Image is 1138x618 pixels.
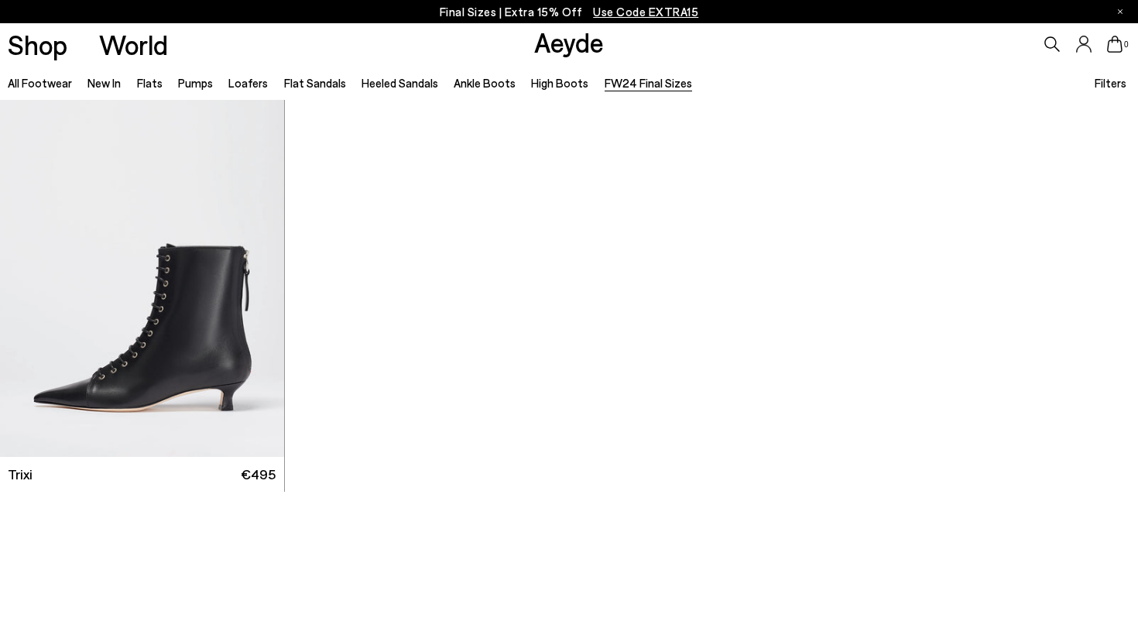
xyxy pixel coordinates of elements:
[1107,36,1123,53] a: 0
[593,5,698,19] span: Navigate to /collections/ss25-final-sizes
[8,76,72,90] a: All Footwear
[228,76,268,90] a: Loafers
[178,76,213,90] a: Pumps
[1095,76,1126,90] span: Filters
[534,26,604,58] a: Aeyde
[440,2,699,22] p: Final Sizes | Extra 15% Off
[284,76,346,90] a: Flat Sandals
[531,76,588,90] a: High Boots
[8,465,33,484] span: Trixi
[362,76,438,90] a: Heeled Sandals
[605,76,692,90] a: FW24 Final Sizes
[87,76,121,90] a: New In
[1123,40,1130,49] span: 0
[99,31,168,58] a: World
[454,76,516,90] a: Ankle Boots
[137,76,163,90] a: Flats
[8,31,67,58] a: Shop
[241,465,276,484] span: €495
